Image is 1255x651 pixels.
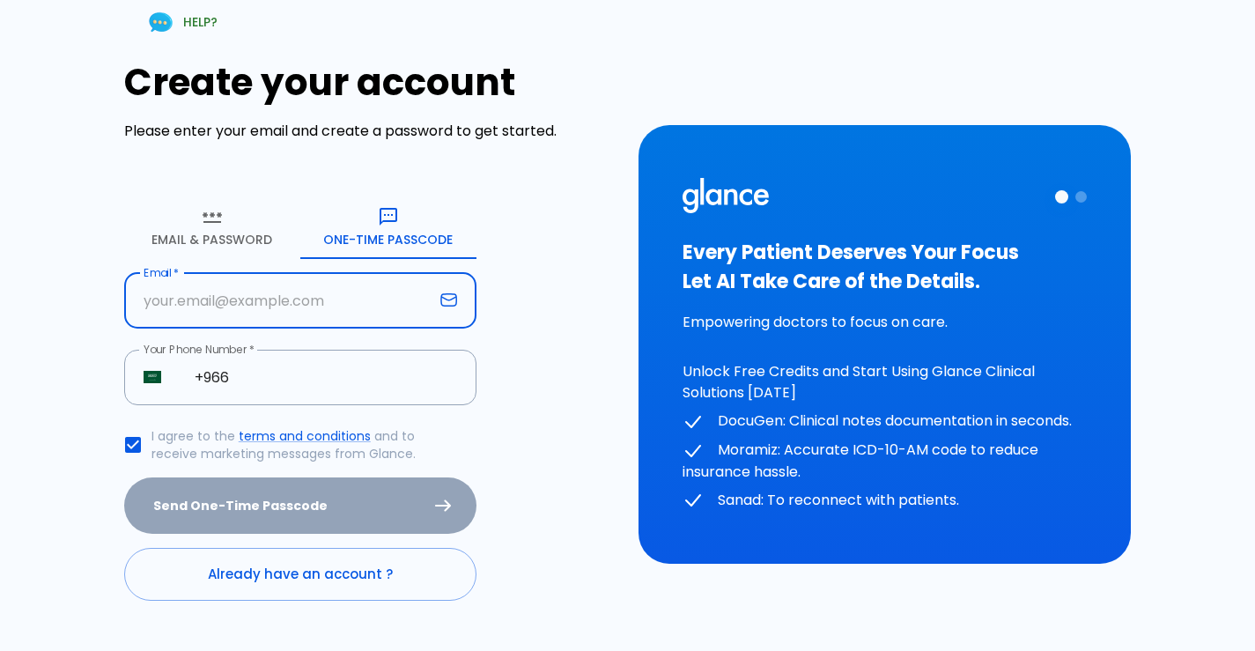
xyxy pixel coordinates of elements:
[124,548,476,601] a: Already have an account ?
[239,427,371,445] a: terms and conditions
[124,61,617,104] h1: Create your account
[683,238,1088,296] h3: Every Patient Deserves Your Focus Let AI Take Care of the Details.
[683,312,1088,333] p: Empowering doctors to focus on care.
[300,196,476,259] button: One-Time Passcode
[683,440,1088,483] p: Moramiz: Accurate ICD-10-AM code to reduce insurance hassle.
[124,196,300,259] button: Email & Password
[151,427,462,462] p: I agree to the and to receive marketing messages from Glance.
[683,361,1088,403] p: Unlock Free Credits and Start Using Glance Clinical Solutions [DATE]
[137,361,168,393] button: Select country
[124,121,617,142] p: Please enter your email and create a password to get started.
[144,371,161,383] img: unknown
[683,490,1088,512] p: Sanad: To reconnect with patients.
[683,411,1088,433] p: DocuGen: Clinical notes documentation in seconds.
[124,273,433,329] input: your.email@example.com
[145,7,176,38] img: Chat Support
